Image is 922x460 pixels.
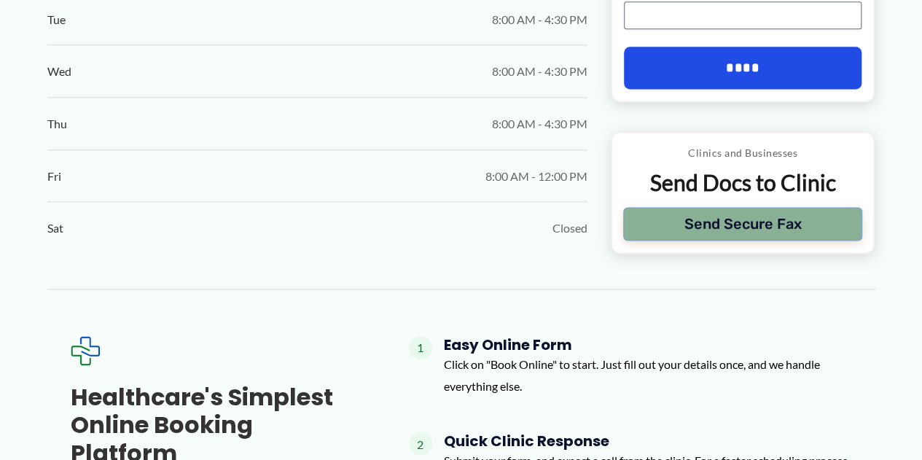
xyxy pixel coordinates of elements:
[623,207,863,241] button: Send Secure Fax
[444,336,852,354] h4: Easy Online Form
[47,61,71,82] span: Wed
[552,217,587,239] span: Closed
[492,113,587,135] span: 8:00 AM - 4:30 PM
[623,144,863,163] p: Clinics and Businesses
[47,217,63,239] span: Sat
[47,165,61,187] span: Fri
[409,336,432,359] span: 1
[623,168,863,197] p: Send Docs to Clinic
[485,165,587,187] span: 8:00 AM - 12:00 PM
[71,336,100,365] img: Expected Healthcare Logo
[492,61,587,82] span: 8:00 AM - 4:30 PM
[444,354,852,397] p: Click on "Book Online" to start. Just fill out your details once, and we handle everything else.
[47,113,67,135] span: Thu
[47,9,66,31] span: Tue
[444,432,852,449] h4: Quick Clinic Response
[409,432,432,455] span: 2
[492,9,587,31] span: 8:00 AM - 4:30 PM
